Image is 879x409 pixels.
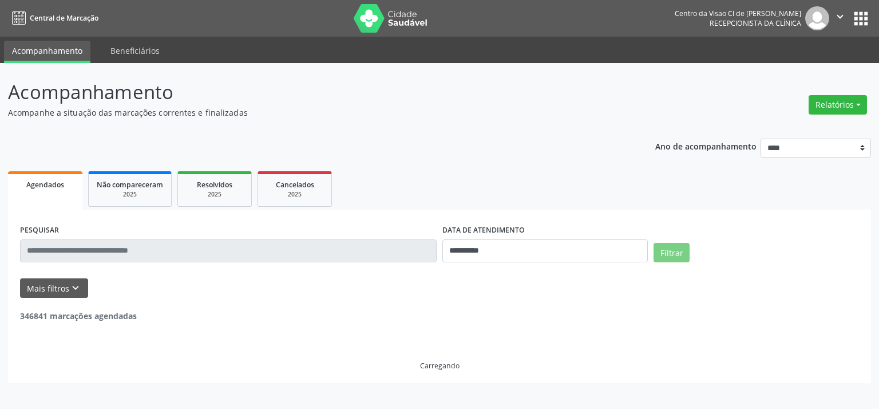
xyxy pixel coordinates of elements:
span: Central de Marcação [30,13,98,23]
button: apps [851,9,871,29]
p: Acompanhamento [8,78,612,107]
span: Não compareceram [97,180,163,190]
div: 2025 [186,190,243,199]
img: img [805,6,829,30]
div: Centro da Visao Cl de [PERSON_NAME] [675,9,801,18]
p: Acompanhe a situação das marcações correntes e finalizadas [8,107,612,119]
div: 2025 [266,190,323,199]
span: Cancelados [276,180,314,190]
button: Filtrar [654,243,690,262]
label: PESQUISAR [20,222,59,239]
a: Acompanhamento [4,41,90,63]
button: Relatórios [809,95,867,115]
a: Central de Marcação [8,9,98,27]
span: Resolvidos [197,180,232,190]
p: Ano de acompanhamento [655,139,757,153]
span: Agendados [26,180,64,190]
i: keyboard_arrow_down [69,282,82,294]
div: Carregando [420,361,460,371]
span: Recepcionista da clínica [710,18,801,28]
label: DATA DE ATENDIMENTO [442,222,525,239]
div: 2025 [97,190,163,199]
i:  [834,10,846,23]
strong: 346841 marcações agendadas [20,310,137,321]
button:  [829,6,851,30]
button: Mais filtroskeyboard_arrow_down [20,278,88,298]
a: Beneficiários [102,41,168,61]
